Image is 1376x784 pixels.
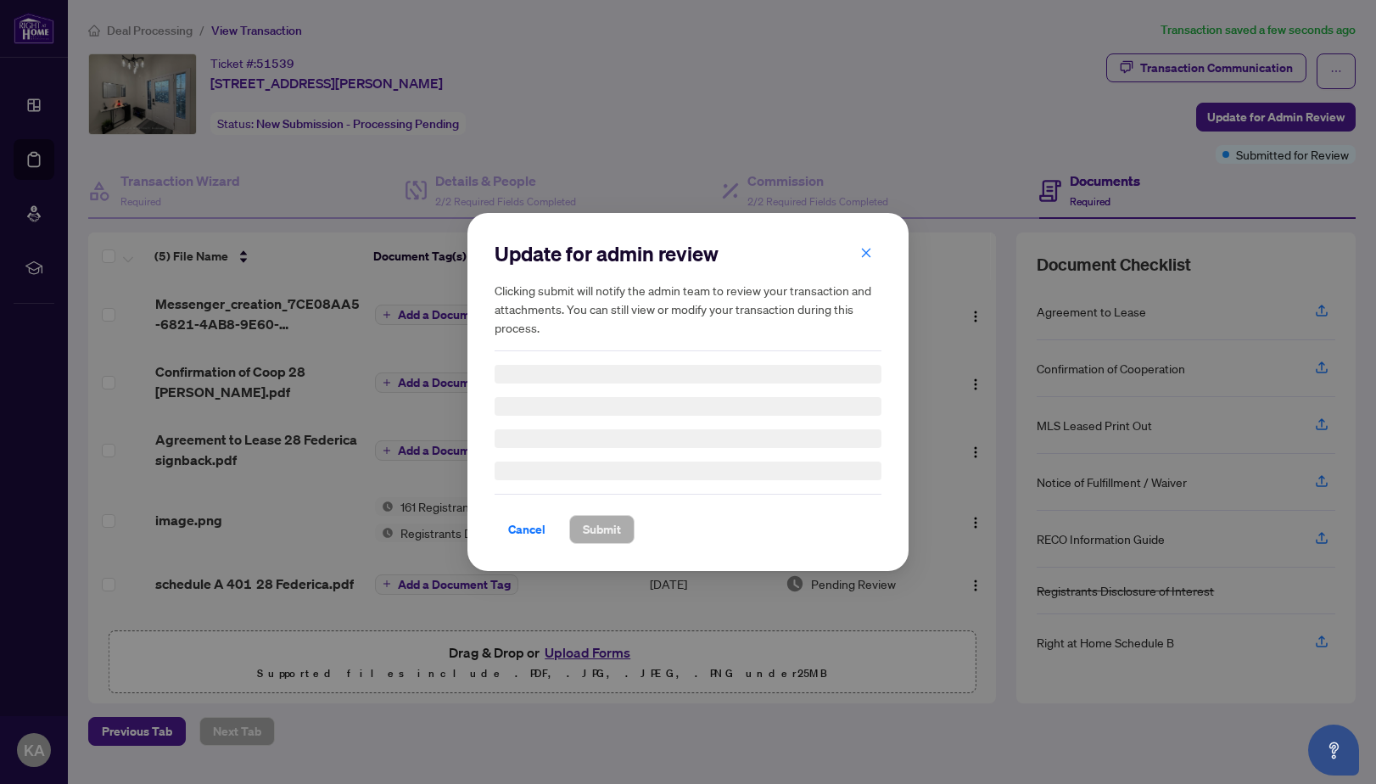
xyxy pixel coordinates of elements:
button: Open asap [1308,725,1359,776]
h2: Update for admin review [495,240,881,267]
span: Cancel [508,516,545,543]
h5: Clicking submit will notify the admin team to review your transaction and attachments. You can st... [495,281,881,337]
button: Cancel [495,515,559,544]
button: Submit [569,515,635,544]
span: close [860,247,872,259]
